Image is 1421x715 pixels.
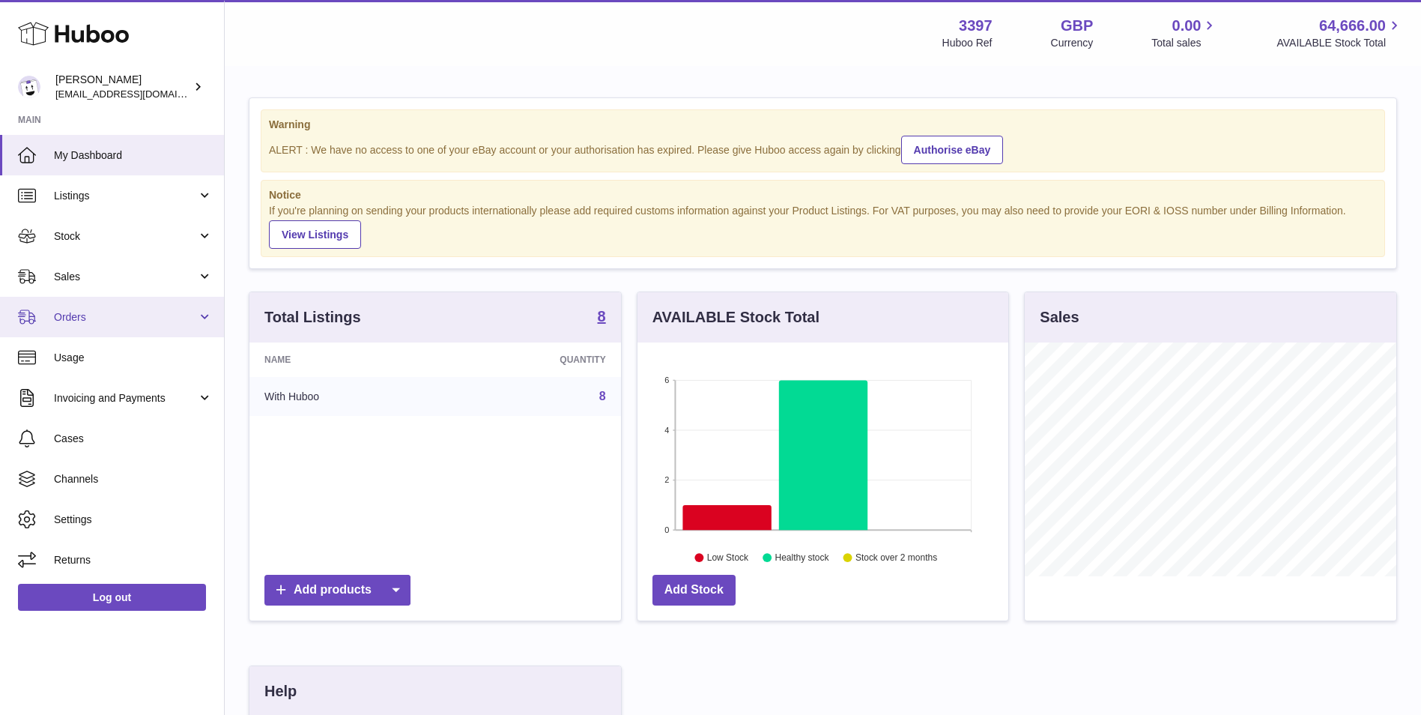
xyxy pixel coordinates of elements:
[269,204,1377,249] div: If you're planning on sending your products internationally please add required customs informati...
[249,377,445,416] td: With Huboo
[664,476,669,485] text: 2
[269,133,1377,164] div: ALERT : We have no access to one of your eBay account or your authorisation has expired. Please g...
[18,584,206,611] a: Log out
[855,553,937,564] text: Stock over 2 months
[1151,16,1218,50] a: 0.00 Total sales
[664,525,669,534] text: 0
[959,16,993,36] strong: 3397
[1276,36,1403,50] span: AVAILABLE Stock Total
[54,229,197,244] span: Stock
[54,472,213,486] span: Channels
[1151,36,1218,50] span: Total sales
[54,351,213,365] span: Usage
[54,148,213,163] span: My Dashboard
[1061,16,1093,36] strong: GBP
[1276,16,1403,50] a: 64,666.00 AVAILABLE Stock Total
[55,88,220,100] span: [EMAIL_ADDRESS][DOMAIN_NAME]
[445,343,620,377] th: Quantity
[1319,16,1386,36] span: 64,666.00
[1051,36,1094,50] div: Currency
[269,220,361,249] a: View Listings
[269,188,1377,202] strong: Notice
[942,36,993,50] div: Huboo Ref
[54,310,197,325] span: Orders
[54,391,197,405] span: Invoicing and Payments
[54,270,197,284] span: Sales
[707,553,749,564] text: Low Stock
[652,575,736,606] a: Add Stock
[901,136,1004,164] a: Authorise eBay
[54,513,213,527] span: Settings
[18,76,40,98] img: sales@canchema.com
[54,432,213,446] span: Cases
[775,553,829,564] text: Healthy stock
[264,307,361,328] h3: Total Listings
[1172,16,1202,36] span: 0.00
[664,426,669,435] text: 4
[652,307,819,328] h3: AVAILABLE Stock Total
[269,118,1377,132] strong: Warning
[55,73,190,101] div: [PERSON_NAME]
[598,309,606,327] a: 8
[249,343,445,377] th: Name
[54,189,197,203] span: Listings
[54,553,213,567] span: Returns
[264,681,297,702] h3: Help
[599,390,606,402] a: 8
[664,375,669,384] text: 6
[264,575,410,606] a: Add products
[1040,307,1079,328] h3: Sales
[598,309,606,324] strong: 8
